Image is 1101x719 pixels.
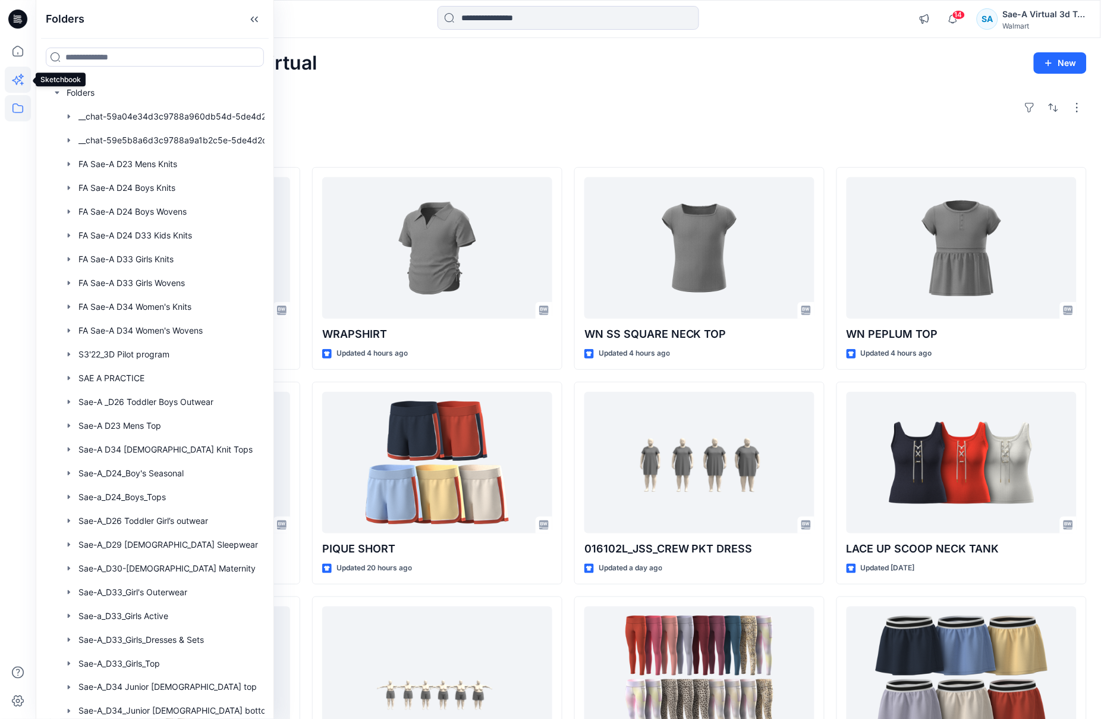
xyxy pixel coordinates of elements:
p: Updated 20 hours ago [336,562,412,574]
p: Updated 4 hours ago [336,347,408,360]
button: New [1034,52,1087,74]
h4: Styles [50,141,1087,155]
p: WN PEPLUM TOP [847,326,1077,343]
a: 016102L_JSS_CREW PKT DRESS [584,392,814,534]
p: Updated a day ago [599,562,662,574]
a: WRAPSHIRT [322,177,552,319]
p: LACE UP SCOOP NECK TANK [847,541,1077,557]
p: Updated 4 hours ago [861,347,932,360]
span: 14 [952,10,965,20]
p: WN SS SQUARE NECK TOP [584,326,814,343]
a: WN SS SQUARE NECK TOP [584,177,814,319]
p: 016102L_JSS_CREW PKT DRESS [584,541,814,557]
p: WRAPSHIRT [322,326,552,343]
a: WN PEPLUM TOP [847,177,1077,319]
div: Walmart [1003,21,1086,30]
div: Sae-A Virtual 3d Team [1003,7,1086,21]
p: Updated 4 hours ago [599,347,670,360]
a: LACE UP SCOOP NECK TANK [847,392,1077,534]
div: SA [977,8,998,30]
p: Updated [DATE] [861,562,915,574]
p: PIQUE SHORT [322,541,552,557]
a: PIQUE SHORT [322,392,552,534]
